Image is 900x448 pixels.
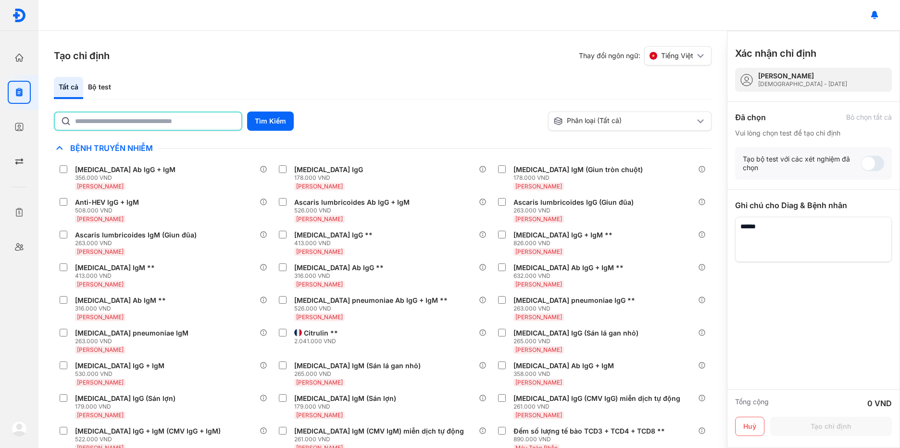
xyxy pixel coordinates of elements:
span: [PERSON_NAME] [515,411,562,419]
div: [MEDICAL_DATA] IgG (CMV IgG) miễn dịch tự động [513,394,680,403]
div: [MEDICAL_DATA] Ab IgG + IgM [75,165,175,174]
div: [MEDICAL_DATA] Ab IgG + IgM ** [513,263,624,272]
div: 316.000 VND [75,305,170,312]
div: 179.000 VND [75,403,179,411]
span: Bệnh Truyền Nhiễm [65,143,158,153]
div: [MEDICAL_DATA] Ab IgG ** [294,263,384,272]
span: [PERSON_NAME] [515,215,562,223]
div: 265.000 VND [294,370,425,378]
span: [PERSON_NAME] [296,183,343,190]
div: [MEDICAL_DATA] IgG + IgM [75,361,164,370]
div: 263.000 VND [513,305,639,312]
h3: Xác nhận chỉ định [735,47,816,60]
span: [PERSON_NAME] [77,215,124,223]
div: Anti-HEV IgG + IgM [75,198,139,207]
div: 522.000 VND [75,436,225,443]
div: 263.000 VND [513,207,637,214]
div: 413.000 VND [75,272,159,280]
div: Tạo bộ test với các xét nghiệm đã chọn [743,155,861,172]
div: 179.000 VND [294,403,400,411]
span: [PERSON_NAME] [296,248,343,255]
div: Ghi chú cho Diag & Bệnh nhân [735,199,892,211]
div: 526.000 VND [294,207,413,214]
span: [PERSON_NAME] [515,346,562,353]
div: [MEDICAL_DATA] IgG + IgM ** [513,231,612,239]
div: [MEDICAL_DATA] IgG (Sán lá gan nhỏ) [513,329,638,337]
div: Bỏ chọn tất cả [846,113,892,122]
div: 2.041.000 VND [294,337,342,345]
div: 356.000 VND [75,174,179,182]
button: Tìm Kiếm [247,112,294,131]
button: Huỷ [735,417,764,436]
div: [MEDICAL_DATA] pneumoniae IgG ** [513,296,635,305]
div: 0 VND [867,398,892,409]
span: [PERSON_NAME] [77,411,124,419]
div: Tất cả [54,77,83,99]
div: 530.000 VND [75,370,168,378]
div: Đã chọn [735,112,766,123]
div: 265.000 VND [513,337,642,345]
div: Tổng cộng [735,398,769,409]
span: [PERSON_NAME] [77,183,124,190]
div: Ascaris lumbricoides IgG (Giun đũa) [513,198,634,207]
div: Phân loại (Tất cả) [553,116,695,126]
div: Bộ test [83,77,116,99]
div: 826.000 VND [513,239,616,247]
span: [PERSON_NAME] [77,281,124,288]
div: 263.000 VND [75,239,200,247]
div: 413.000 VND [294,239,376,247]
span: [PERSON_NAME] [296,313,343,321]
span: [PERSON_NAME] [77,346,124,353]
div: 632.000 VND [513,272,627,280]
div: Đếm số lượng tế bào TCD3 + TCD4 + TCD8 ** [513,427,665,436]
div: 178.000 VND [513,174,647,182]
span: [PERSON_NAME] [296,281,343,288]
img: logo [12,421,27,436]
div: [MEDICAL_DATA] IgG + IgM (CMV IgG + IgM) [75,427,221,436]
div: 890.000 VND [513,436,669,443]
div: 261.000 VND [513,403,684,411]
div: 263.000 VND [75,337,192,345]
img: logo [12,8,26,23]
span: Tiếng Việt [661,51,693,60]
span: [PERSON_NAME] [296,411,343,419]
span: [PERSON_NAME] [515,313,562,321]
div: 508.000 VND [75,207,143,214]
div: 178.000 VND [294,174,367,182]
span: [PERSON_NAME] [515,183,562,190]
div: 526.000 VND [294,305,451,312]
div: [MEDICAL_DATA] pneumoniae IgM [75,329,188,337]
span: [PERSON_NAME] [77,379,124,386]
div: 261.000 VND [294,436,468,443]
span: [PERSON_NAME] [515,248,562,255]
div: Ascaris lumbricoides Ab IgG + IgM [294,198,410,207]
div: [MEDICAL_DATA] Ab IgM ** [75,296,166,305]
h3: Tạo chỉ định [54,49,110,62]
div: [MEDICAL_DATA] IgM ** [75,263,155,272]
div: [MEDICAL_DATA] IgM (CMV IgM) miễn dịch tự động [294,427,464,436]
div: 358.000 VND [513,370,618,378]
div: Thay đổi ngôn ngữ: [579,46,712,65]
div: Ascaris lumbricoides IgM (Giun đũa) [75,231,197,239]
span: [PERSON_NAME] [515,379,562,386]
div: [PERSON_NAME] [758,72,847,80]
div: [MEDICAL_DATA] Ab IgG + IgM [513,361,614,370]
div: 316.000 VND [294,272,387,280]
div: [MEDICAL_DATA] IgG ** [294,231,373,239]
button: Tạo chỉ định [770,417,892,436]
span: [PERSON_NAME] [77,313,124,321]
div: Citrulin ** [304,329,338,337]
div: [MEDICAL_DATA] IgM (Giun tròn chuột) [513,165,643,174]
div: Vui lòng chọn test để tạo chỉ định [735,129,892,137]
span: [PERSON_NAME] [296,379,343,386]
div: [DEMOGRAPHIC_DATA] - [DATE] [758,80,847,88]
div: [MEDICAL_DATA] IgG [294,165,363,174]
div: [MEDICAL_DATA] pneumoniae Ab IgG + IgM ** [294,296,448,305]
span: [PERSON_NAME] [296,215,343,223]
span: [PERSON_NAME] [77,248,124,255]
div: [MEDICAL_DATA] IgM (Sán lá gan nhỏ) [294,361,421,370]
span: [PERSON_NAME] [515,281,562,288]
div: [MEDICAL_DATA] IgG (Sán lợn) [75,394,175,403]
div: [MEDICAL_DATA] IgM (Sán lợn) [294,394,396,403]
